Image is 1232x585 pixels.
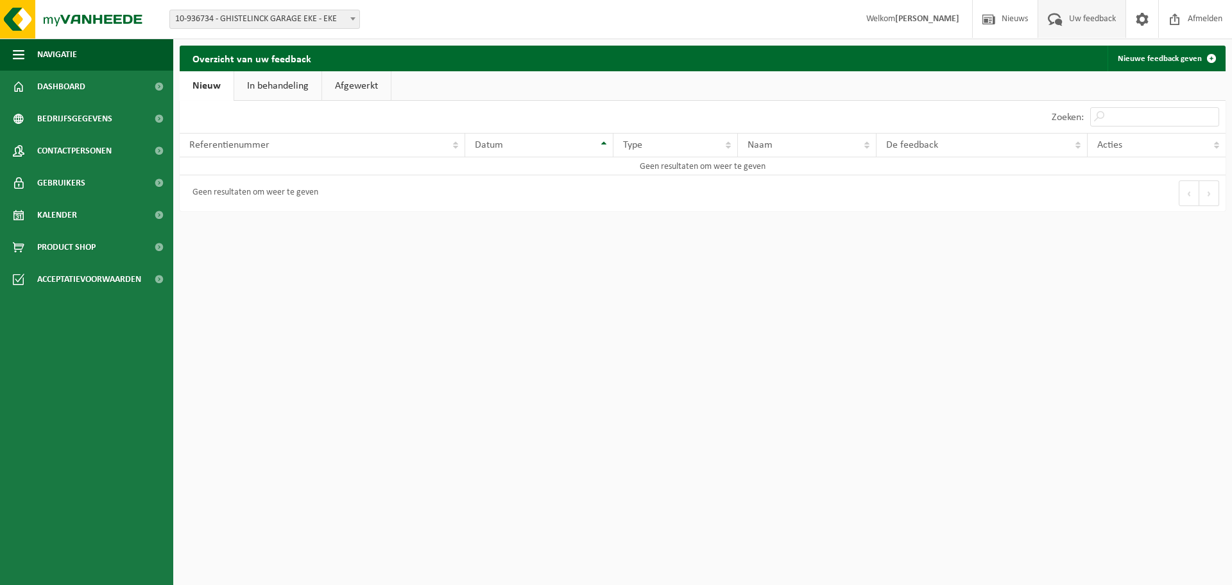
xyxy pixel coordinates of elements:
span: Kalender [37,199,77,231]
span: 10-936734 - GHISTELINCK GARAGE EKE - EKE [169,10,360,29]
span: Datum [475,140,503,150]
button: Next [1199,180,1219,206]
a: Nieuw [180,71,234,101]
span: Naam [748,140,773,150]
span: Referentienummer [189,140,269,150]
a: Afgewerkt [322,71,391,101]
strong: [PERSON_NAME] [895,14,959,24]
button: Previous [1179,180,1199,206]
span: Contactpersonen [37,135,112,167]
span: Gebruikers [37,167,85,199]
span: Dashboard [37,71,85,103]
td: Geen resultaten om weer te geven [180,157,1226,175]
h2: Overzicht van uw feedback [180,46,324,71]
label: Zoeken: [1052,112,1084,123]
div: Geen resultaten om weer te geven [186,182,318,205]
span: Type [623,140,642,150]
a: Nieuwe feedback geven [1108,46,1224,71]
span: Bedrijfsgegevens [37,103,112,135]
span: Navigatie [37,39,77,71]
a: In behandeling [234,71,321,101]
span: Product Shop [37,231,96,263]
span: De feedback [886,140,938,150]
span: Acties [1097,140,1122,150]
span: Acceptatievoorwaarden [37,263,141,295]
span: 10-936734 - GHISTELINCK GARAGE EKE - EKE [170,10,359,28]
